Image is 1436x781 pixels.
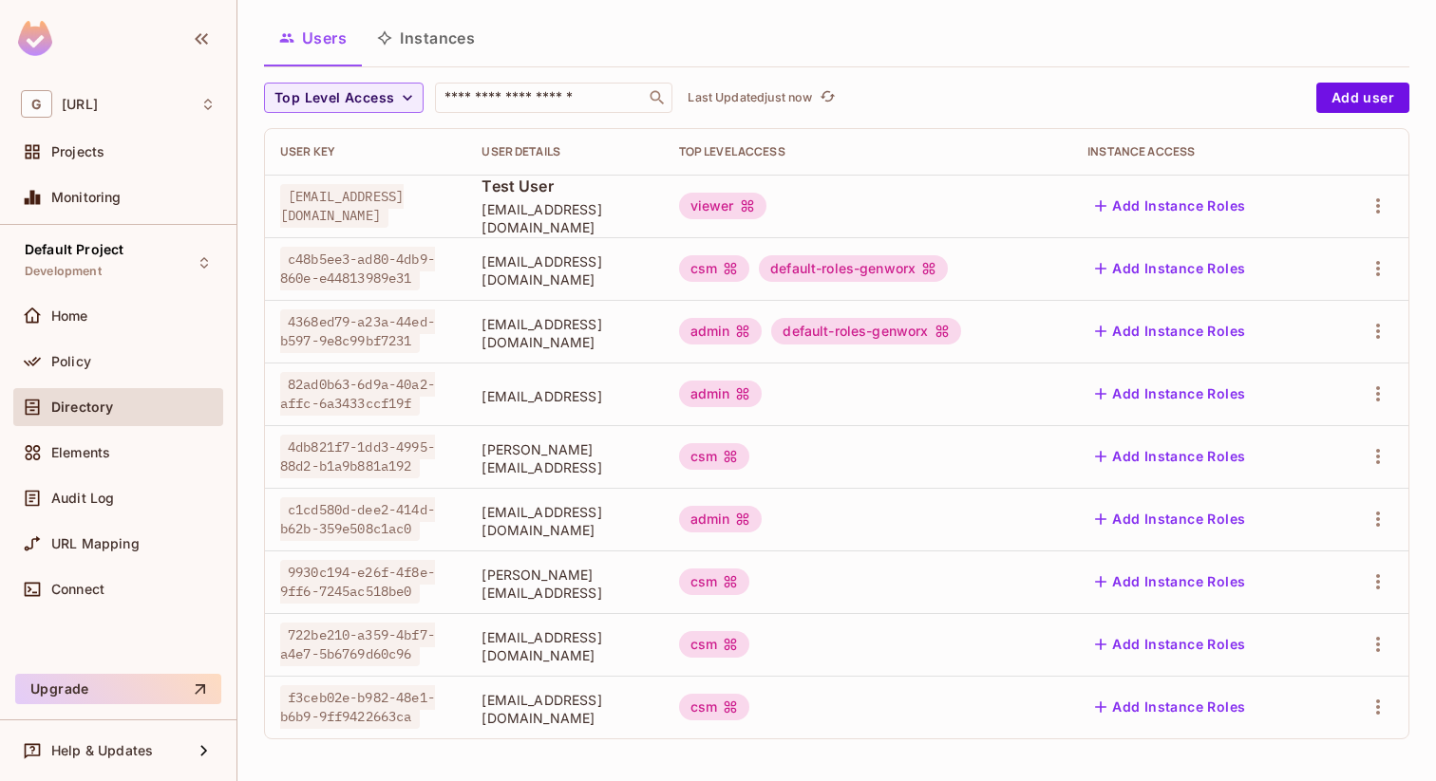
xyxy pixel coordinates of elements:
span: URL Mapping [51,536,140,551]
div: admin [679,506,763,532]
button: Add Instance Roles [1087,441,1253,472]
div: csm [679,631,749,658]
span: c48b5ee3-ad80-4db9-860e-e44813989e31 [280,247,435,290]
span: 9930c194-e26f-4f8e-9ff6-7245ac518be0 [280,560,435,604]
span: Default Project [25,242,123,257]
button: Add Instance Roles [1087,567,1253,597]
span: [PERSON_NAME][EMAIL_ADDRESS] [482,440,648,476]
div: User Key [280,144,451,159]
button: Add Instance Roles [1087,191,1253,221]
span: [EMAIL_ADDRESS][DOMAIN_NAME] [482,628,648,664]
span: Elements [51,445,110,460]
span: Projects [51,144,104,159]
span: G [21,90,52,118]
span: c1cd580d-dee2-414d-b62b-359e508c1ac0 [280,497,435,541]
span: Audit Log [51,491,114,506]
span: [EMAIL_ADDRESS][DOMAIN_NAME] [482,503,648,539]
span: [EMAIL_ADDRESS][DOMAIN_NAME] [280,184,404,228]
span: Directory [51,400,113,415]
img: SReyMgAAAABJRU5ErkJggg== [18,21,52,56]
div: csm [679,568,749,595]
span: [EMAIL_ADDRESS][DOMAIN_NAME] [482,315,648,351]
span: Policy [51,354,91,369]
div: Top Level Access [679,144,1058,159]
button: Add Instance Roles [1087,692,1253,722]
span: [PERSON_NAME][EMAIL_ADDRESS] [482,566,648,602]
div: csm [679,255,749,282]
div: csm [679,694,749,720]
div: default-roles-genworx [759,255,948,282]
span: [EMAIL_ADDRESS][DOMAIN_NAME] [482,200,648,236]
button: refresh [816,86,839,109]
span: Monitoring [51,190,122,205]
span: refresh [820,88,836,107]
span: Development [25,264,102,279]
div: admin [679,318,763,344]
button: Upgrade [15,674,221,704]
span: [EMAIL_ADDRESS] [482,387,648,405]
span: [EMAIL_ADDRESS][DOMAIN_NAME] [482,252,648,288]
button: Top Level Access [264,83,424,113]
button: Add Instance Roles [1087,504,1253,534]
div: Instance Access [1087,144,1313,159]
div: csm [679,443,749,470]
span: Help & Updates [51,743,153,758]
div: viewer [679,193,766,219]
span: 4368ed79-a23a-44ed-b597-9e8c99bf7231 [280,309,435,353]
button: Instances [362,14,490,62]
button: Add Instance Roles [1087,379,1253,409]
span: Connect [51,582,104,597]
span: Home [51,308,88,324]
span: Click to refresh data [812,86,839,109]
span: f3ceb02e-b982-48e1-b6b9-9ff9422663ca [280,685,435,729]
span: Workspace: genworx.ai [62,97,98,112]
span: Top Level Access [274,86,394,110]
button: Add Instance Roles [1087,253,1253,284]
button: Add Instance Roles [1087,629,1253,660]
button: Users [264,14,362,62]
span: Test User [482,176,648,196]
div: default-roles-genworx [771,318,960,344]
button: Add Instance Roles [1087,316,1253,346]
span: 82ad0b63-6d9a-40a2-affc-6a3433ccf19f [280,372,435,416]
p: Last Updated just now [688,90,812,105]
span: [EMAIL_ADDRESS][DOMAIN_NAME] [482,691,648,727]
button: Add user [1316,83,1409,113]
span: 722be210-a359-4bf7-a4e7-5b6769d60c96 [280,623,435,666]
div: admin [679,381,763,407]
span: 4db821f7-1dd3-4995-88d2-b1a9b881a192 [280,435,435,478]
div: User Details [482,144,648,159]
